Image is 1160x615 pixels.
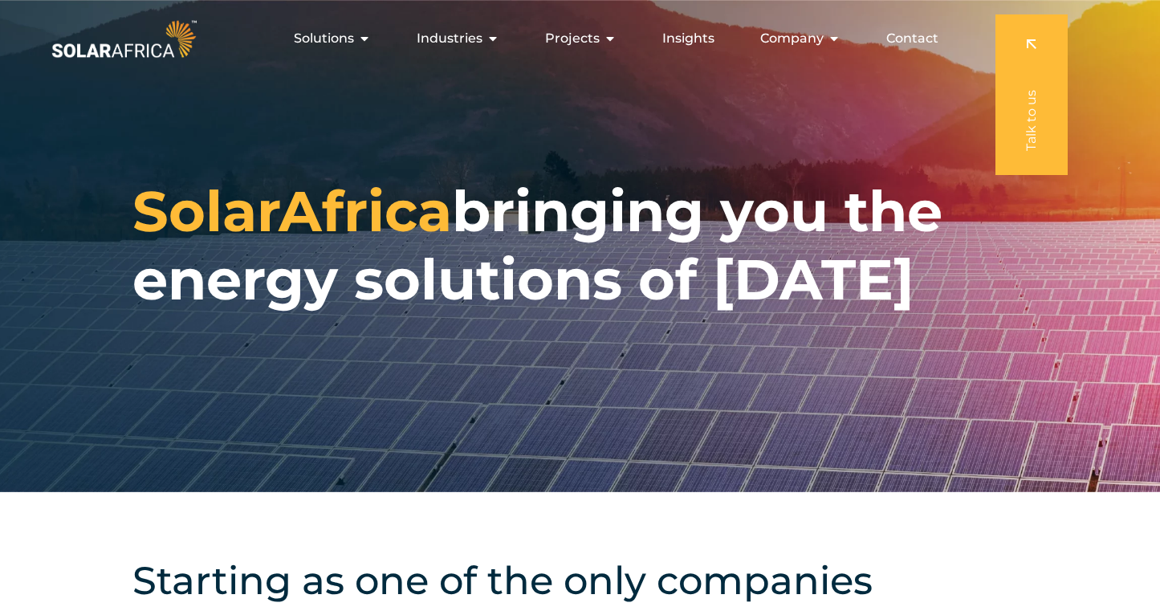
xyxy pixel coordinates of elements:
[545,29,600,48] span: Projects
[417,29,482,48] span: Industries
[200,22,951,55] div: Menu Toggle
[200,22,951,55] nav: Menu
[132,177,452,246] span: SolarAfrica
[294,29,354,48] span: Solutions
[132,177,1028,314] h1: bringing you the energy solutions of [DATE]
[662,29,714,48] a: Insights
[886,29,938,48] a: Contact
[760,29,824,48] span: Company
